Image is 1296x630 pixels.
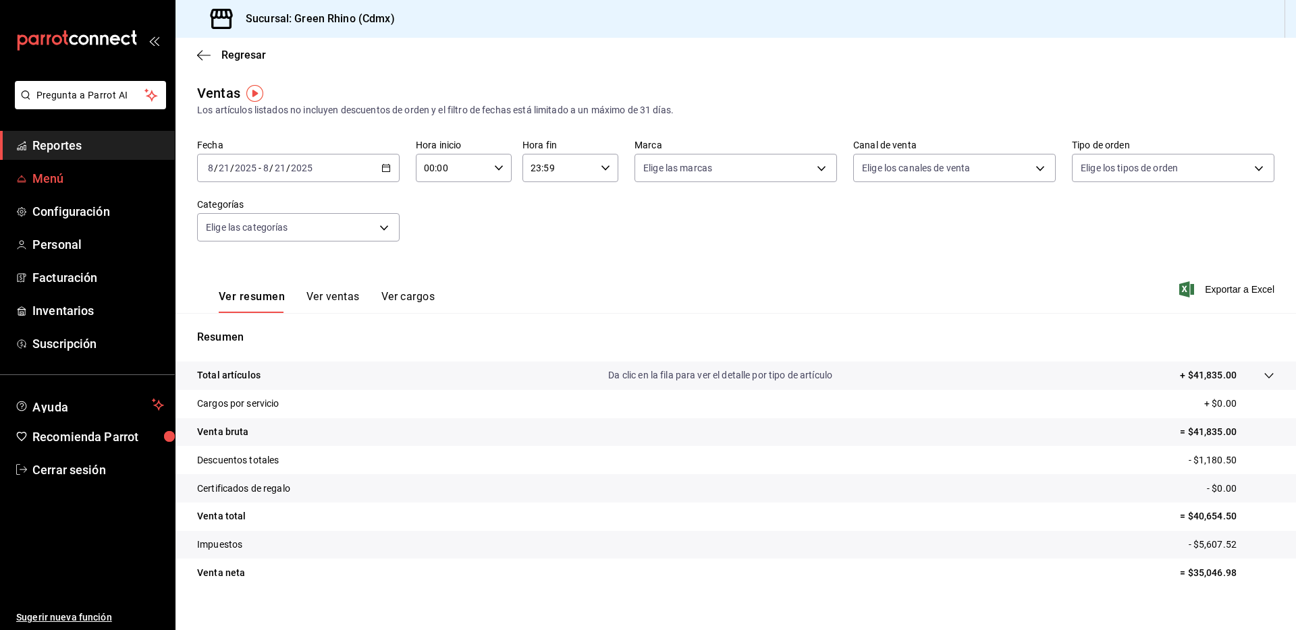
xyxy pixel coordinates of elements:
[230,163,234,173] span: /
[1180,566,1274,580] p: = $35,046.98
[221,49,266,61] span: Regresar
[853,140,1056,150] label: Canal de venta
[286,163,290,173] span: /
[259,163,261,173] span: -
[381,290,435,313] button: Ver cargos
[1182,281,1274,297] button: Exportar a Excel
[32,302,164,320] span: Inventarios
[290,163,313,173] input: ----
[197,453,279,467] p: Descuentos totales
[197,49,266,61] button: Regresar
[1180,368,1237,382] p: + $41,835.00
[416,140,512,150] label: Hora inicio
[219,290,435,313] div: navigation tabs
[32,136,164,154] span: Reportes
[207,163,214,173] input: --
[1180,425,1274,439] p: = $41,835.00
[197,482,290,496] p: Certificados de regalo
[1207,482,1274,496] p: - $0.00
[522,140,618,150] label: Hora fin
[32,461,164,479] span: Cerrar sesión
[197,425,248,439] p: Venta bruta
[32,169,164,188] span: Menú
[1072,140,1274,150] label: Tipo de orden
[32,268,164,287] span: Facturación
[197,200,400,209] label: Categorías
[32,235,164,254] span: Personal
[862,161,970,175] span: Elige los canales de venta
[269,163,273,173] span: /
[197,566,245,580] p: Venta neta
[263,163,269,173] input: --
[1189,538,1274,552] p: - $5,607.52
[148,35,159,46] button: open_drawer_menu
[15,81,166,109] button: Pregunta a Parrot AI
[32,335,164,353] span: Suscripción
[1180,509,1274,523] p: = $40,654.50
[36,88,145,103] span: Pregunta a Parrot AI
[197,103,1274,117] div: Los artículos listados no incluyen descuentos de orden y el filtro de fechas está limitado a un m...
[32,397,146,413] span: Ayuda
[214,163,218,173] span: /
[206,221,288,234] span: Elige las categorías
[246,85,263,102] img: Tooltip marker
[1081,161,1178,175] span: Elige los tipos de orden
[197,329,1274,345] p: Resumen
[197,83,240,103] div: Ventas
[197,140,400,150] label: Fecha
[197,538,242,552] p: Impuestos
[608,368,832,382] p: Da clic en la fila para ver el detalle por tipo de artículo
[1204,397,1274,411] p: + $0.00
[32,428,164,446] span: Recomienda Parrot
[197,397,279,411] p: Cargos por servicio
[643,161,712,175] span: Elige las marcas
[9,98,166,112] a: Pregunta a Parrot AI
[274,163,286,173] input: --
[16,610,164,625] span: Sugerir nueva función
[1189,453,1274,467] p: - $1,180.50
[634,140,837,150] label: Marca
[197,368,261,382] p: Total artículos
[197,509,246,523] p: Venta total
[32,202,164,221] span: Configuración
[235,11,395,27] h3: Sucursal: Green Rhino (Cdmx)
[219,290,285,313] button: Ver resumen
[218,163,230,173] input: --
[234,163,257,173] input: ----
[306,290,360,313] button: Ver ventas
